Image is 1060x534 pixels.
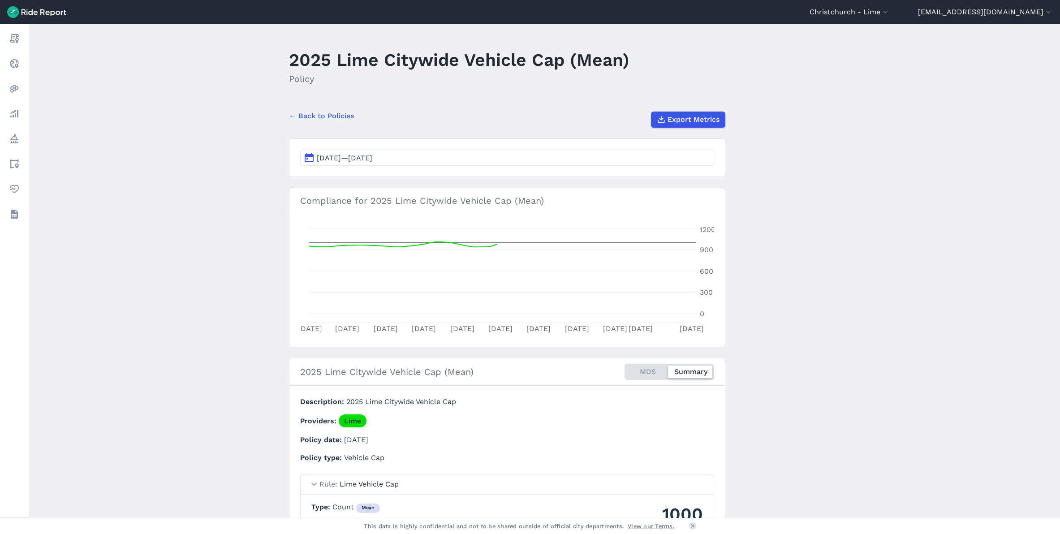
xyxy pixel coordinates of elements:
div: 1000 [645,502,703,526]
a: Datasets [6,206,22,222]
span: Providers [300,417,339,425]
tspan: 1200 [700,225,715,234]
tspan: [DATE] [680,324,704,333]
summary: RuleLime Vehicle Cap [301,474,714,495]
span: Policy date [300,435,344,444]
button: Export Metrics [651,112,725,128]
span: Vehicle Cap [344,453,384,462]
h2: 2025 Lime Citywide Vehicle Cap (Mean) [300,365,474,379]
tspan: [DATE] [629,324,653,333]
h1: 2025 Lime Citywide Vehicle Cap (Mean) [289,47,629,72]
h3: Compliance for 2025 Lime Citywide Vehicle Cap (Mean) [289,188,725,213]
a: Lime [339,414,366,427]
span: Policy type [300,453,344,462]
span: Rule [319,480,340,488]
tspan: [DATE] [412,324,436,333]
tspan: [DATE] [526,324,551,333]
a: Realtime [6,56,22,72]
tspan: [DATE] [488,324,513,333]
span: Lime Vehicle Cap [340,480,399,488]
a: Policy [6,131,22,147]
span: Export Metrics [668,114,720,125]
tspan: 600 [700,267,713,276]
a: Heatmaps [6,81,22,97]
a: Health [6,181,22,197]
button: [DATE]—[DATE] [300,150,714,166]
button: Christchurch - Lime [810,7,890,17]
a: Report [6,30,22,47]
a: Analyze [6,106,22,122]
span: [DATE] [344,435,368,444]
tspan: [DATE] [335,324,359,333]
a: ← Back to Policies [289,111,354,121]
span: Count [332,503,380,511]
tspan: 900 [700,245,713,254]
div: mean [356,504,380,513]
span: Type [311,503,332,511]
h2: Policy [289,72,629,86]
tspan: [DATE] [450,324,474,333]
tspan: 300 [700,288,713,297]
tspan: [DATE] [603,324,627,333]
tspan: 0 [700,310,704,318]
button: [EMAIL_ADDRESS][DOMAIN_NAME] [918,7,1053,17]
span: Description [300,397,346,406]
tspan: [DATE] [298,324,322,333]
img: Ride Report [7,6,66,18]
a: Areas [6,156,22,172]
tspan: [DATE] [374,324,398,333]
span: 2025 Lime Citywide Vehicle Cap [346,397,456,406]
a: View our Terms. [628,522,675,530]
span: [DATE]—[DATE] [317,154,372,162]
tspan: [DATE] [565,324,589,333]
